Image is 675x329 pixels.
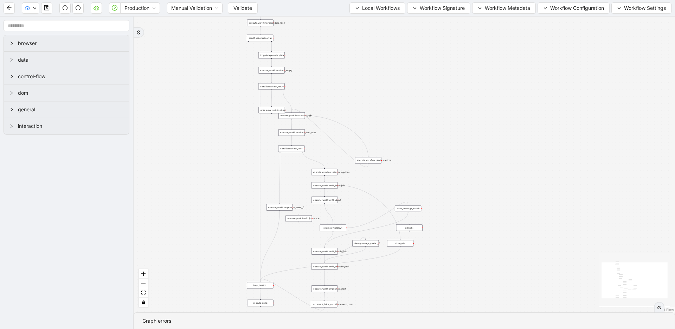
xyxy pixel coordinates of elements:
[311,248,338,255] div: execute_workflow:fill_identity_info
[396,224,423,231] div: refresh:plus-circle
[311,169,337,175] div: execute_workflow:initial_navigations
[18,122,123,130] span: interaction
[292,109,368,167] g: Edge from execute_workflow:handle_captcha to execute_workflow:zocdoc_login
[247,300,274,306] div: execute_code:plus-circle
[355,157,381,164] div: execute_workflow:handle_captcha
[258,83,285,90] div: conditions:check_return
[266,204,293,211] div: execute_workflow:push_to_sheet__0
[258,309,263,314] span: plus-circle
[9,107,14,112] span: right
[9,41,14,45] span: right
[247,19,274,26] div: execute_workflow:retool_data_fetch
[311,285,338,292] div: execute_workflow:push_to_sheet
[311,182,338,189] div: execute_workflow:fill_basic_info
[611,2,671,14] button: downWorkflow Settings
[420,4,465,12] span: Workflow Signature
[142,317,666,325] div: Graph errors
[485,4,530,12] span: Workflow Metadata
[656,308,674,312] a: React Flow attribution
[311,301,337,308] div: increment_ticket_count:increment_count
[258,107,285,113] div: raise_error:push_to_sheet
[44,5,50,11] span: save
[320,224,346,231] div: execute_workflow:
[258,67,285,74] div: execute_workflow:check_empty
[324,204,333,224] g: Edge from execute_workflow:fill_about to execute_workflow:
[136,30,141,35] span: double-right
[247,300,274,306] div: execute_code:
[94,5,99,11] span: cloud-server
[550,4,604,12] span: Workflow Configuration
[324,293,324,300] g: Edge from execute_workflow:push_to_sheet to increment_ticket_count:increment_count
[347,202,408,228] g: Edge from execute_workflow: to show_message_modal:
[472,2,536,14] button: downWorkflow Metadata
[59,2,71,14] button: undo
[407,2,470,14] button: downWorkflow Signature
[297,224,301,229] span: plus-circle
[543,6,547,10] span: down
[247,282,273,289] div: loop_iterator:
[657,305,662,310] span: double-right
[352,240,379,247] div: show_message_modal:__0
[75,5,81,11] span: redo
[4,52,129,68] div: data
[246,44,251,48] span: plus-circle
[617,6,621,10] span: down
[324,212,408,247] g: Edge from show_message_modal: to execute_workflow:fill_identity_info
[247,35,273,41] div: conditions:empty_arrayplus-circle
[303,153,324,168] g: Edge from conditions:check_user to execute_workflow:initial_navigations
[270,116,274,120] span: plus-circle
[285,215,312,222] div: execute_workflow:fill_insurance
[624,4,666,12] span: Workflow Settings
[413,6,417,10] span: down
[171,3,218,13] span: Manual Validation
[247,35,273,41] div: conditions:empty_array
[22,2,39,14] button: cloud-uploaddown
[62,5,68,11] span: undo
[355,6,359,10] span: down
[396,224,423,231] div: refresh:
[33,6,37,10] span: down
[395,205,421,212] div: show_message_modal:
[139,269,148,279] button: zoom in
[6,5,12,11] span: arrow-left
[139,298,148,307] button: toggle interactivity
[278,129,305,136] div: execute_workflow:check_user_exits
[4,85,129,101] div: dom
[339,237,366,251] g: Edge from execute_workflow:fill_identity_info to show_message_modal:__0
[311,197,338,203] div: execute_workflow:fill_about
[18,56,123,64] span: data
[9,58,14,62] span: right
[228,2,258,14] button: Validate
[260,279,324,310] g: Edge from increment_ticket_count:increment_count to loop_iterator:
[283,91,292,112] g: Edge from conditions:check_return to execute_workflow:zocdoc_login
[139,279,148,288] button: zoom out
[260,211,279,281] g: Edge from execute_workflow:push_to_sheet__0 to loop_iterator:
[4,68,129,85] div: control-flow
[139,288,148,298] button: fit view
[18,73,123,80] span: control-flow
[4,2,15,14] button: arrow-left
[124,3,156,13] span: Production
[4,101,129,118] div: general
[9,74,14,79] span: right
[278,145,304,152] div: conditions:check_user
[258,52,285,58] div: loop_data:provider_data
[109,2,120,14] button: play-circle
